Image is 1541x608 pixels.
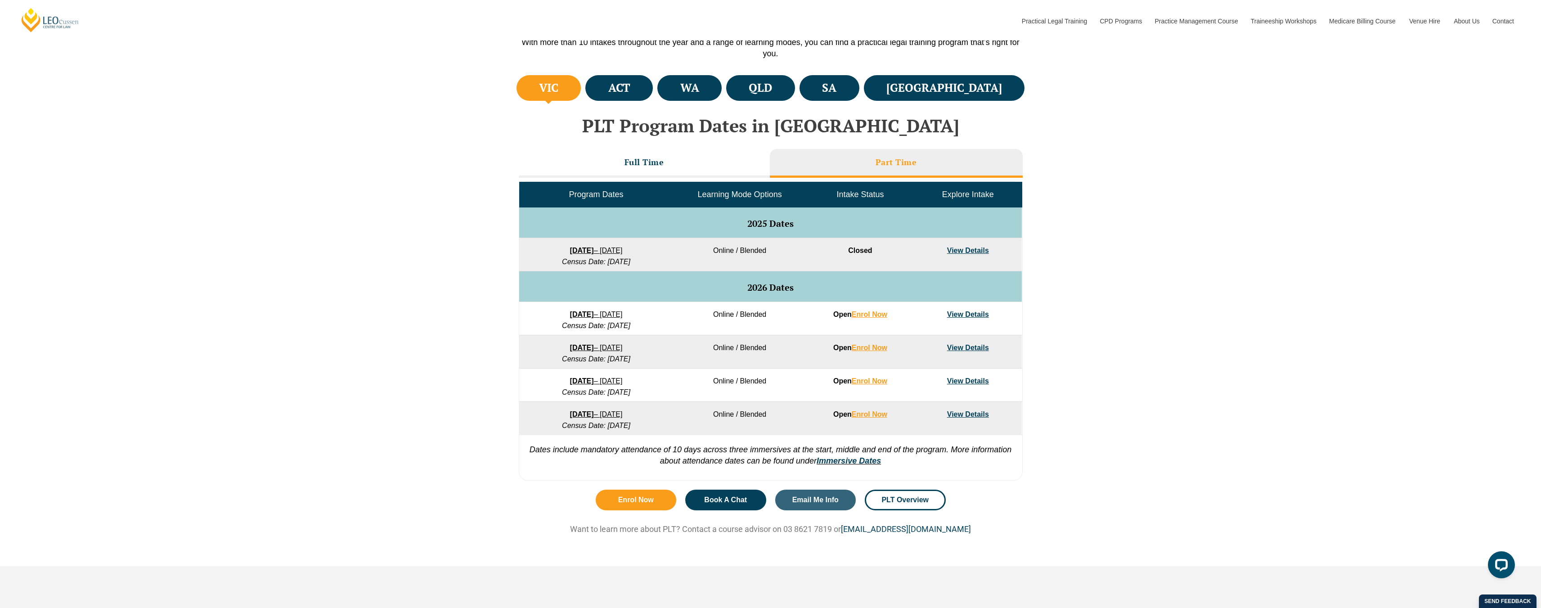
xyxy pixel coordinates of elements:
[876,157,917,167] h3: Part Time
[570,377,594,385] strong: [DATE]
[596,490,677,510] a: Enrol Now
[947,410,989,418] a: View Details
[1244,2,1322,41] a: Traineeship Workshops
[1093,2,1148,41] a: CPD Programs
[570,344,623,351] a: [DATE]– [DATE]
[570,247,623,254] a: [DATE]– [DATE]
[570,311,594,318] strong: [DATE]
[680,81,699,95] h4: WA
[624,157,664,167] h3: Full Time
[514,116,1027,135] h2: PLT Program Dates in [GEOGRAPHIC_DATA]
[570,377,623,385] a: [DATE]– [DATE]
[775,490,856,510] a: Email Me Info
[1402,2,1447,41] a: Venue Hire
[704,496,747,504] span: Book A Chat
[833,377,887,385] strong: Open
[530,445,1012,465] em: Dates include mandatory attendance of 10 days across three immersives at the start, middle and en...
[570,247,594,254] strong: [DATE]
[562,388,630,396] em: Census Date: [DATE]
[685,490,766,510] a: Book A Chat
[673,302,806,335] td: Online / Blended
[817,456,881,465] a: Immersive Dates
[1481,548,1519,585] iframe: LiveChat chat widget
[562,258,630,266] em: Census Date: [DATE]
[833,410,887,418] strong: Open
[673,238,806,271] td: Online / Blended
[514,37,1027,59] p: With more than 10 intakes throughout the year and a range of learning modes, you can find a pract...
[618,496,654,504] span: Enrol Now
[570,410,623,418] a: [DATE]– [DATE]
[570,344,594,351] strong: [DATE]
[539,81,558,95] h4: VIC
[833,344,887,351] strong: Open
[822,81,836,95] h4: SA
[947,344,989,351] a: View Details
[848,247,872,254] span: Closed
[562,355,630,363] em: Census Date: [DATE]
[852,410,887,418] a: Enrol Now
[792,496,839,504] span: Email Me Info
[852,311,887,318] a: Enrol Now
[836,190,884,199] span: Intake Status
[608,81,630,95] h4: ACT
[569,190,623,199] span: Program Dates
[747,281,794,293] span: 2026 Dates
[673,335,806,369] td: Online / Blended
[673,369,806,402] td: Online / Blended
[942,190,994,199] span: Explore Intake
[570,410,594,418] strong: [DATE]
[698,190,782,199] span: Learning Mode Options
[514,524,1027,534] p: Want to learn more about PLT? Contact a course advisor on 03 8621 7819 or
[1015,2,1093,41] a: Practical Legal Training
[852,344,887,351] a: Enrol Now
[562,322,630,329] em: Census Date: [DATE]
[947,311,989,318] a: View Details
[749,81,772,95] h4: QLD
[886,81,1002,95] h4: [GEOGRAPHIC_DATA]
[1322,2,1402,41] a: Medicare Billing Course
[562,422,630,429] em: Census Date: [DATE]
[947,247,989,254] a: View Details
[852,377,887,385] a: Enrol Now
[1486,2,1521,41] a: Contact
[1148,2,1244,41] a: Practice Management Course
[947,377,989,385] a: View Details
[841,524,971,534] a: [EMAIL_ADDRESS][DOMAIN_NAME]
[881,496,929,504] span: PLT Overview
[20,7,80,33] a: [PERSON_NAME] Centre for Law
[833,311,887,318] strong: Open
[570,311,623,318] a: [DATE]– [DATE]
[865,490,946,510] a: PLT Overview
[1447,2,1486,41] a: About Us
[747,217,794,230] span: 2025 Dates
[673,402,806,435] td: Online / Blended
